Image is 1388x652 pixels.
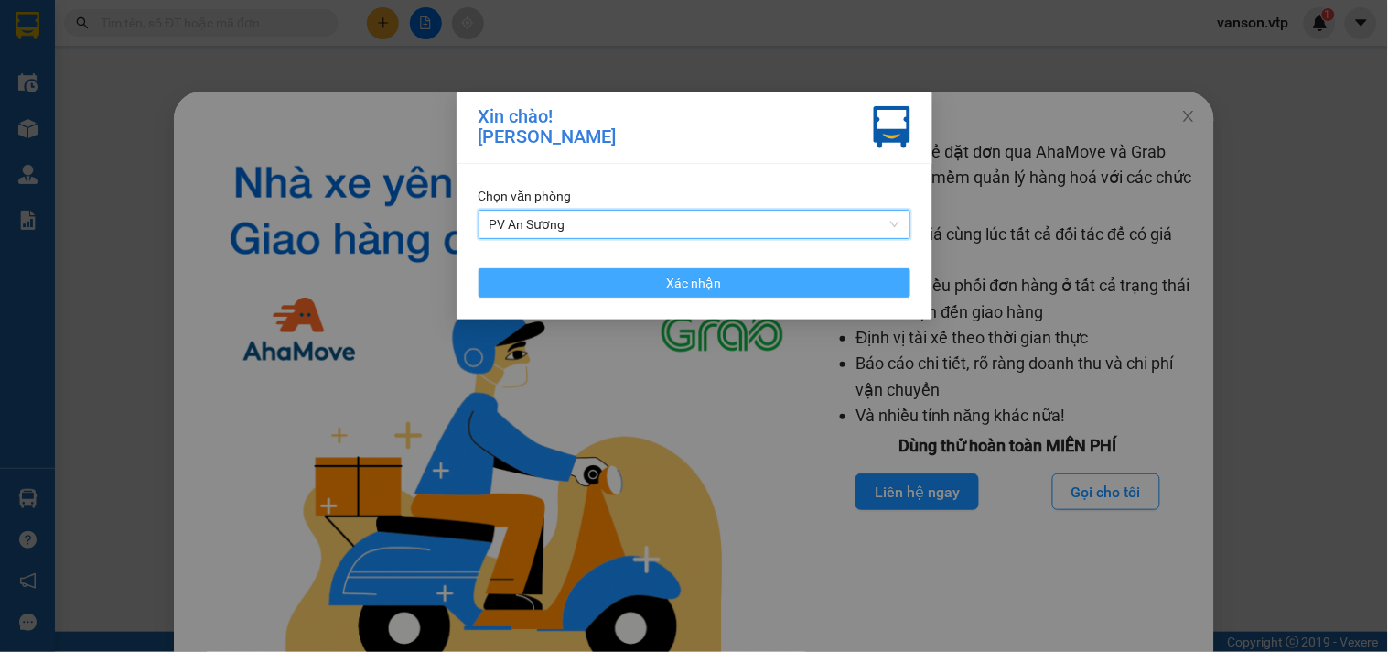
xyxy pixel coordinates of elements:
button: Xác nhận [479,268,910,298]
span: PV An Sương [490,211,899,238]
div: Xin chào! [PERSON_NAME] [479,106,617,148]
div: Chọn văn phòng [479,186,910,206]
span: Xác nhận [667,273,722,293]
img: vxr-icon [874,106,910,148]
